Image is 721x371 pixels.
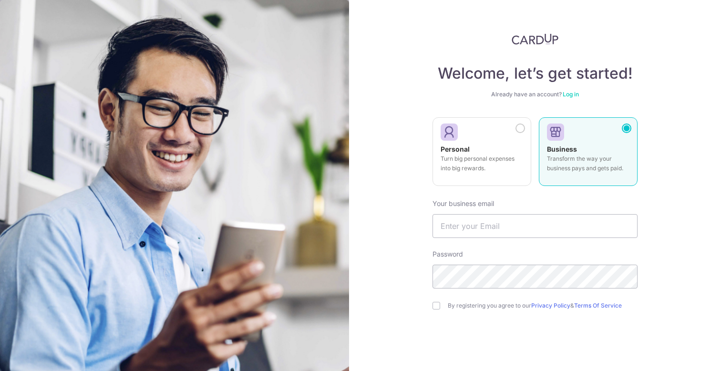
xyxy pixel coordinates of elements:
[433,249,463,259] label: Password
[441,154,523,173] p: Turn big personal expenses into big rewards.
[463,329,608,366] iframe: reCAPTCHA
[433,214,638,238] input: Enter your Email
[441,145,470,153] strong: Personal
[547,154,629,173] p: Transform the way your business pays and gets paid.
[433,91,638,98] div: Already have an account?
[448,302,638,309] label: By registering you agree to our &
[433,64,638,83] h4: Welcome, let’s get started!
[574,302,622,309] a: Terms Of Service
[563,91,579,98] a: Log in
[539,117,638,192] a: Business Transform the way your business pays and gets paid.
[433,199,494,208] label: Your business email
[512,33,558,45] img: CardUp Logo
[433,117,531,192] a: Personal Turn big personal expenses into big rewards.
[547,145,577,153] strong: Business
[531,302,570,309] a: Privacy Policy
